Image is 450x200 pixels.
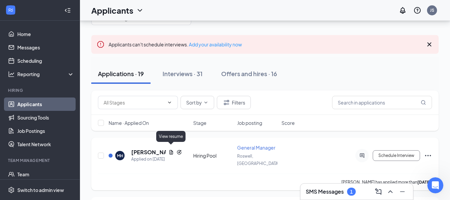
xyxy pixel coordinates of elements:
iframe: Intercom live chat [427,177,443,193]
span: Name · Applied On [109,120,149,126]
svg: WorkstreamLogo [7,7,14,13]
p: [PERSON_NAME] has applied more than . [341,179,432,185]
svg: Filter [223,98,230,107]
svg: Ellipses [424,152,432,160]
a: Messages [17,41,74,54]
a: Sourcing Tools [17,111,74,124]
svg: Minimize [398,188,406,196]
svg: Settings [8,187,15,193]
svg: MagnifyingGlass [421,100,426,105]
div: JS [430,7,434,13]
span: Score [281,120,295,126]
button: Sort byChevronDown [181,96,214,109]
span: Applicants can't schedule interviews. [109,41,242,47]
svg: Cross [425,40,433,48]
div: Hiring [8,87,73,93]
svg: Document [169,150,174,155]
div: Switch to admin view [17,187,64,193]
button: Filter Filters [217,96,251,109]
b: [DATE] [417,180,431,185]
div: Hiring Pool [193,152,233,159]
a: Talent Network [17,138,74,151]
a: Applicants [17,97,74,111]
div: Applied on [DATE] [131,156,182,163]
h5: [PERSON_NAME] [131,149,166,156]
span: Job posting [237,120,262,126]
a: Home [17,27,74,41]
button: ChevronUp [385,186,396,197]
div: Interviews · 31 [163,69,203,78]
div: 1 [350,189,353,195]
a: Add your availability now [189,41,242,47]
div: MH [117,153,123,159]
a: Job Postings [17,124,74,138]
div: Offers and hires · 16 [221,69,277,78]
div: Reporting [17,71,75,77]
button: ComposeMessage [373,186,384,197]
span: Stage [193,120,207,126]
svg: Reapply [177,150,182,155]
svg: Collapse [64,7,71,14]
span: Roswell, [GEOGRAPHIC_DATA] [237,154,279,166]
svg: Notifications [399,6,407,14]
svg: ComposeMessage [374,188,382,196]
input: Search in applications [332,96,432,109]
a: Team [17,168,74,181]
div: Applications · 19 [98,69,144,78]
button: Minimize [397,186,408,197]
svg: ChevronDown [136,6,144,14]
span: General Manager [237,145,275,151]
h1: Applicants [91,5,133,16]
h3: SMS Messages [306,188,344,195]
button: Schedule Interview [373,150,420,161]
svg: ChevronUp [386,188,394,196]
svg: QuestionInfo [413,6,421,14]
svg: ChevronDown [167,100,172,105]
a: Scheduling [17,54,74,67]
div: View resume [156,131,186,142]
svg: Error [97,40,105,48]
span: Sort by [186,100,202,105]
div: Team Management [8,158,73,163]
input: All Stages [104,99,164,106]
svg: Analysis [8,71,15,77]
svg: ActiveChat [358,153,366,158]
svg: ChevronDown [203,100,209,105]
